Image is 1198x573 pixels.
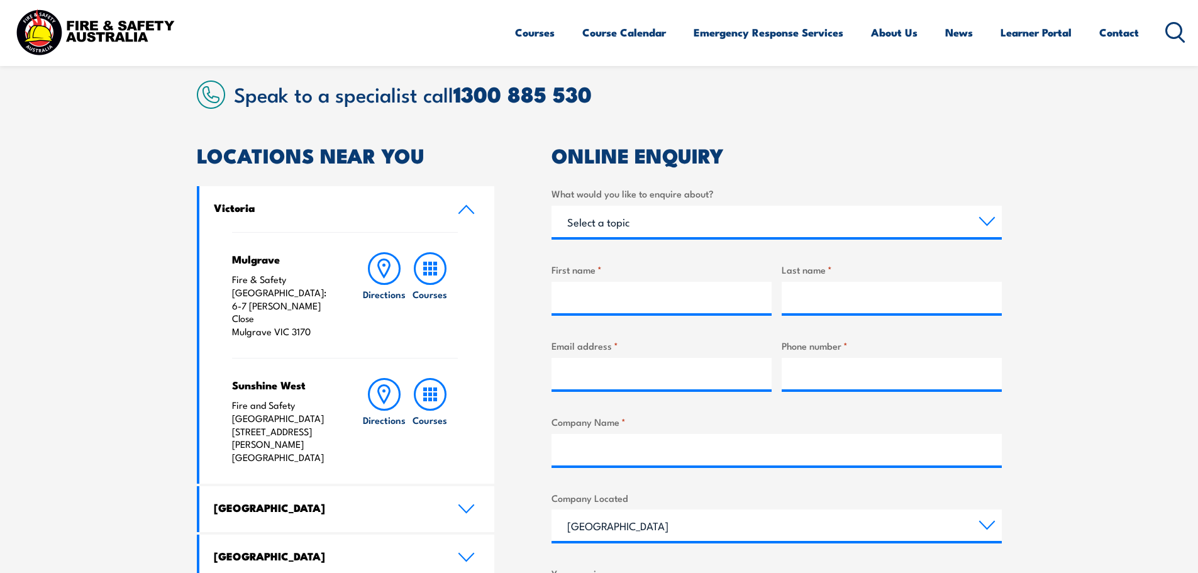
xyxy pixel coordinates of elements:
a: Contact [1099,16,1139,49]
label: First name [552,262,772,277]
h6: Courses [413,287,447,301]
a: Learner Portal [1001,16,1072,49]
h4: Sunshine West [232,378,337,392]
a: Emergency Response Services [694,16,843,49]
label: Email address [552,338,772,353]
h2: LOCATIONS NEAR YOU [197,146,495,164]
a: [GEOGRAPHIC_DATA] [199,486,495,532]
label: Company Located [552,491,1002,505]
a: Courses [408,378,453,464]
a: News [945,16,973,49]
p: Fire and Safety [GEOGRAPHIC_DATA] [STREET_ADDRESS][PERSON_NAME] [GEOGRAPHIC_DATA] [232,399,337,464]
a: About Us [871,16,918,49]
a: Victoria [199,186,495,232]
label: Phone number [782,338,1002,353]
h6: Courses [413,413,447,426]
h4: Mulgrave [232,252,337,266]
h2: Speak to a specialist call [234,82,1002,105]
h4: Victoria [214,201,439,214]
a: Courses [408,252,453,338]
h6: Directions [363,287,406,301]
a: Directions [362,252,407,338]
label: What would you like to enquire about? [552,186,1002,201]
h6: Directions [363,413,406,426]
a: Course Calendar [582,16,666,49]
p: Fire & Safety [GEOGRAPHIC_DATA]: 6-7 [PERSON_NAME] Close Mulgrave VIC 3170 [232,273,337,338]
a: Courses [515,16,555,49]
h2: ONLINE ENQUIRY [552,146,1002,164]
a: Directions [362,378,407,464]
h4: [GEOGRAPHIC_DATA] [214,549,439,563]
h4: [GEOGRAPHIC_DATA] [214,501,439,515]
label: Last name [782,262,1002,277]
a: 1300 885 530 [453,77,592,110]
label: Company Name [552,414,1002,429]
